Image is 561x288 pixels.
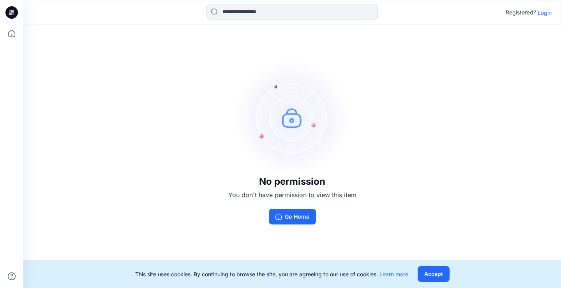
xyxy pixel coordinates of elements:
button: Accept [418,266,450,282]
p: You don't have permission to view this item [228,190,356,200]
button: Go Home [269,209,316,224]
p: Registered? [506,8,536,17]
p: Login [538,9,552,17]
h3: No permission [228,176,356,187]
img: no-perm.svg [234,59,351,176]
p: This site uses cookies. By continuing to browse the site, you are agreeing to our use of cookies. [135,270,408,278]
a: Learn more [379,271,408,277]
